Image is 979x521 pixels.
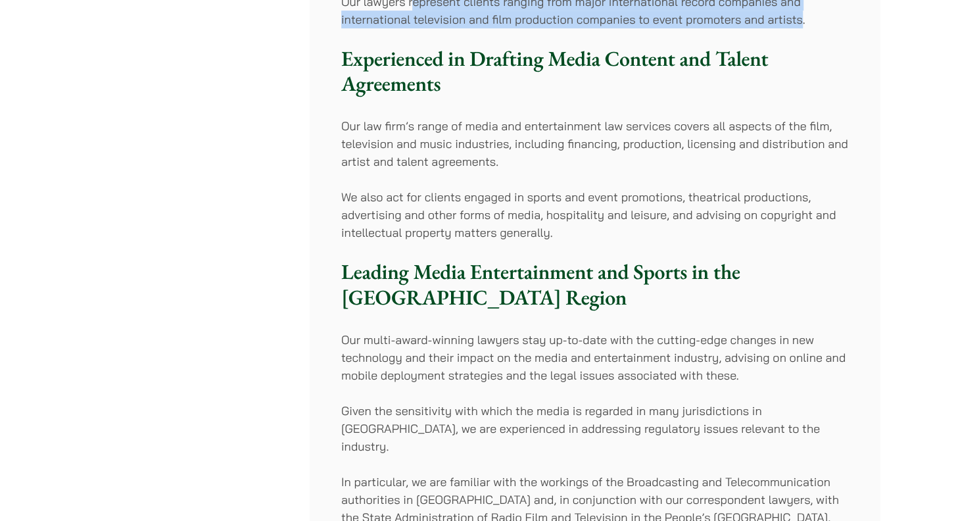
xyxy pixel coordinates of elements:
[341,117,849,170] p: Our law firm’s range of media and entertainment law services covers all aspects of the film, tele...
[341,46,849,97] h3: Experienced in Drafting Media Content and Talent Agreements
[341,331,849,384] p: Our multi-award-winning lawyers stay up-to-date with the cutting-edge changes in new technology a...
[341,402,849,455] p: Given the sensitivity with which the media is regarded in many jurisdictions in [GEOGRAPHIC_DATA]...
[341,188,849,241] p: We also act for clients engaged in sports and event promotions, theatrical productions, advertisi...
[341,259,849,310] h3: Leading Media Entertainment and Sports in the [GEOGRAPHIC_DATA] Region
